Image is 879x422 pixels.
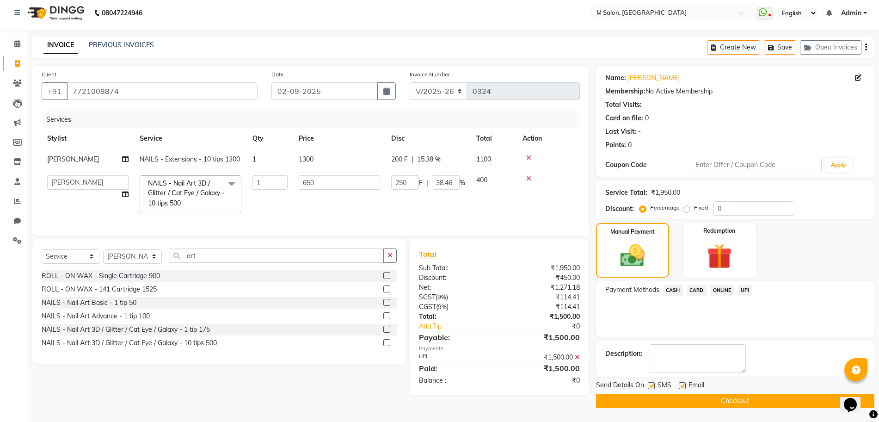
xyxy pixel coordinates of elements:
[694,204,708,212] label: Fixed
[605,127,636,137] div: Last Visit:
[471,128,517,149] th: Total
[437,293,446,301] span: 9%
[134,128,247,149] th: Service
[386,128,471,149] th: Disc
[499,273,587,283] div: ₹450.00
[692,158,822,172] input: Enter Offer / Coupon Code
[638,127,641,137] div: -
[658,380,671,392] span: SMS
[645,113,649,123] div: 0
[707,40,760,55] button: Create New
[499,263,587,273] div: ₹1,950.00
[687,285,707,296] span: CARD
[89,41,154,49] a: PREVIOUS INVOICES
[419,345,580,353] div: Payments
[67,82,258,100] input: Search by Name/Mobile/Email/Code
[499,283,587,292] div: ₹1,271.18
[42,338,217,348] div: NAILS - Nail Art 3D / Glitter / Cat Eye / Galaxy - 10 tips 500
[412,263,499,273] div: Sub Total:
[299,155,313,163] span: 1300
[605,349,642,359] div: Description:
[412,302,499,312] div: ( )
[438,303,447,310] span: 9%
[663,285,683,296] span: CASH
[605,73,626,83] div: Name:
[247,128,293,149] th: Qty
[417,155,441,164] span: 15.38 %
[460,178,465,188] span: %
[47,155,99,163] span: [PERSON_NAME]
[605,204,634,214] div: Discount:
[412,273,499,283] div: Discount:
[412,155,413,164] span: |
[42,285,157,294] div: ROLL - ON WAX - 141 Cartridge 1525
[699,241,740,272] img: _gift.svg
[499,292,587,302] div: ₹114.41
[252,155,256,163] span: 1
[410,70,450,79] label: Invoice Number
[412,322,514,331] a: Add Tip
[596,394,874,408] button: Checkout
[412,312,499,322] div: Total:
[688,380,704,392] span: Email
[42,271,160,281] div: ROLL - ON WAX - Single Cartridge 900
[605,113,643,123] div: Card on file:
[517,128,580,149] th: Action
[42,128,134,149] th: Stylist
[419,249,440,259] span: Total
[610,228,655,236] label: Manual Payment
[419,293,436,301] span: SGST
[42,325,210,335] div: NAILS - Nail Art 3D / Glitter / Cat Eye / Galaxy - 1 tip 175
[412,353,499,362] div: UPI
[628,140,632,150] div: 0
[499,312,587,322] div: ₹1,500.00
[499,376,587,385] div: ₹0
[43,111,587,128] div: Services
[605,100,642,110] div: Total Visits:
[499,353,587,362] div: ₹1,500.00
[426,178,428,188] span: |
[499,332,587,343] div: ₹1,500.00
[605,140,626,150] div: Points:
[412,283,499,292] div: Net:
[613,242,652,270] img: _cash.svg
[181,199,185,207] a: x
[148,179,225,207] span: NAILS - Nail Art 3D / Glitter / Cat Eye / Galaxy - 10 tips 500
[293,128,386,149] th: Price
[514,322,587,331] div: ₹0
[476,155,491,163] span: 1100
[476,176,487,184] span: 400
[412,292,499,302] div: ( )
[412,363,499,374] div: Paid:
[499,302,587,312] div: ₹114.41
[42,82,68,100] button: +91
[605,160,692,170] div: Coupon Code
[605,87,865,96] div: No Active Membership
[651,188,680,198] div: ₹1,950.00
[43,37,78,54] a: INVOICE
[419,178,423,188] span: F
[738,285,752,296] span: UPI
[703,227,735,235] label: Redemption
[764,40,796,55] button: Save
[840,385,870,413] iframe: chat widget
[169,248,384,263] input: Search or Scan
[825,158,852,172] button: Apply
[800,40,861,55] button: Open Invoices
[710,285,734,296] span: ONLINE
[650,204,680,212] label: Percentage
[605,285,659,295] span: Payment Methods
[42,298,136,308] div: NAILS - Nail Art Basic - 1 tip 50
[42,70,56,79] label: Client
[605,188,647,198] div: Service Total:
[391,155,408,164] span: 200 F
[596,380,644,392] span: Send Details On
[412,376,499,385] div: Balance :
[419,303,436,311] span: CGST
[140,155,240,163] span: NAILS - Extensions - 10 tips 1300
[412,332,499,343] div: Payable:
[42,311,150,321] div: NAILS - Nail Art Advance - 1 tip 100
[628,73,680,83] a: [PERSON_NAME]
[841,8,861,18] span: Admin
[271,70,284,79] label: Date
